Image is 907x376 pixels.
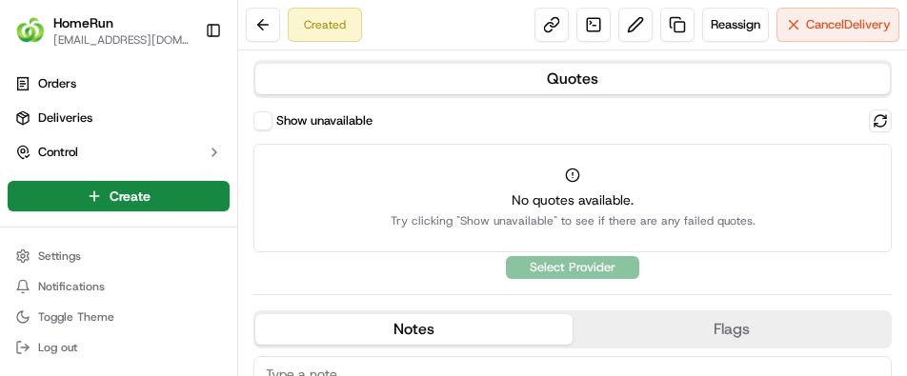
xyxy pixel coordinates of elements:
button: Log out [8,334,230,361]
img: Nash [19,19,57,57]
button: Notes [255,314,573,345]
span: Reassign [711,16,760,33]
span: Orders [38,75,76,92]
img: HomeRun [15,15,46,46]
span: No quotes available. [391,190,756,209]
input: Got a question? Start typing here... [50,123,343,143]
button: Notifications [8,273,230,300]
button: Toggle Theme [8,304,230,330]
span: Pylon [190,235,231,249]
button: Reassign [702,8,769,42]
label: Show unavailable [276,112,373,129]
span: Create [110,187,151,206]
button: Settings [8,243,230,269]
button: CancelDelivery [776,8,899,42]
button: Flags [573,314,890,345]
button: Quotes [255,64,890,94]
p: Welcome 👋 [19,76,347,107]
button: Start new chat [324,188,347,210]
a: Deliveries [8,103,230,133]
button: HomeRun [53,13,113,32]
span: Log out [38,340,77,355]
span: Try clicking "Show unavailable" to see if there are any failed quotes. [391,213,756,228]
button: Control [8,137,230,168]
span: Control [38,144,78,161]
span: Cancel Delivery [806,16,891,33]
img: 1736555255976-a54dd68f-1ca7-489b-9aae-adbdc363a1c4 [19,182,53,216]
a: Orders [8,69,230,99]
div: Start new chat [65,182,312,201]
button: HomeRunHomeRun[EMAIL_ADDRESS][DOMAIN_NAME] [8,8,197,53]
button: Create [8,181,230,211]
span: Notifications [38,279,105,294]
button: [EMAIL_ADDRESS][DOMAIN_NAME] [53,32,190,48]
span: Toggle Theme [38,309,114,325]
a: Powered byPylon [134,234,231,249]
span: Deliveries [38,109,92,127]
span: Settings [38,248,81,264]
div: We're available if you need us! [65,201,241,216]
